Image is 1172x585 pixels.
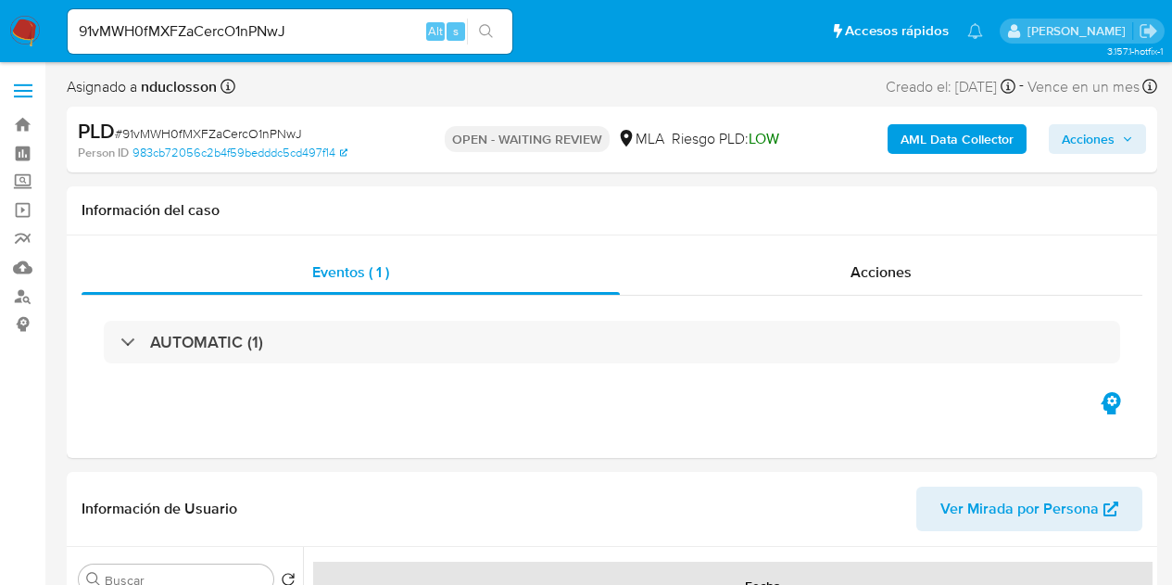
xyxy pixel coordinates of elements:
[78,145,129,161] b: Person ID
[428,22,443,40] span: Alt
[916,487,1142,531] button: Ver Mirada por Persona
[104,321,1120,363] div: AUTOMATIC (1)
[967,23,983,39] a: Notificaciones
[886,74,1015,99] div: Creado el: [DATE]
[749,128,779,149] span: LOW
[68,19,512,44] input: Buscar usuario o caso...
[132,145,347,161] a: 983cb72056c2b4f59bedddc5cd497f14
[67,77,217,97] span: Asignado a
[888,124,1027,154] button: AML Data Collector
[901,124,1014,154] b: AML Data Collector
[453,22,459,40] span: s
[1139,21,1158,41] a: Salir
[467,19,505,45] button: search-icon
[851,261,912,283] span: Acciones
[1027,77,1140,97] span: Vence en un mes
[82,500,237,518] h1: Información de Usuario
[312,261,389,283] span: Eventos ( 1 )
[617,129,664,149] div: MLA
[445,126,610,152] p: OPEN - WAITING REVIEW
[78,116,115,146] b: PLD
[1049,124,1146,154] button: Acciones
[1019,74,1024,99] span: -
[672,129,779,149] span: Riesgo PLD:
[1062,124,1115,154] span: Acciones
[845,21,949,41] span: Accesos rápidos
[82,201,1142,220] h1: Información del caso
[115,124,302,143] span: # 91vMWH0fMXFZaCercO1nPNwJ
[1027,22,1132,40] p: nicolas.duclosson@mercadolibre.com
[940,487,1099,531] span: Ver Mirada por Persona
[150,332,263,352] h3: AUTOMATIC (1)
[137,76,217,97] b: nduclosson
